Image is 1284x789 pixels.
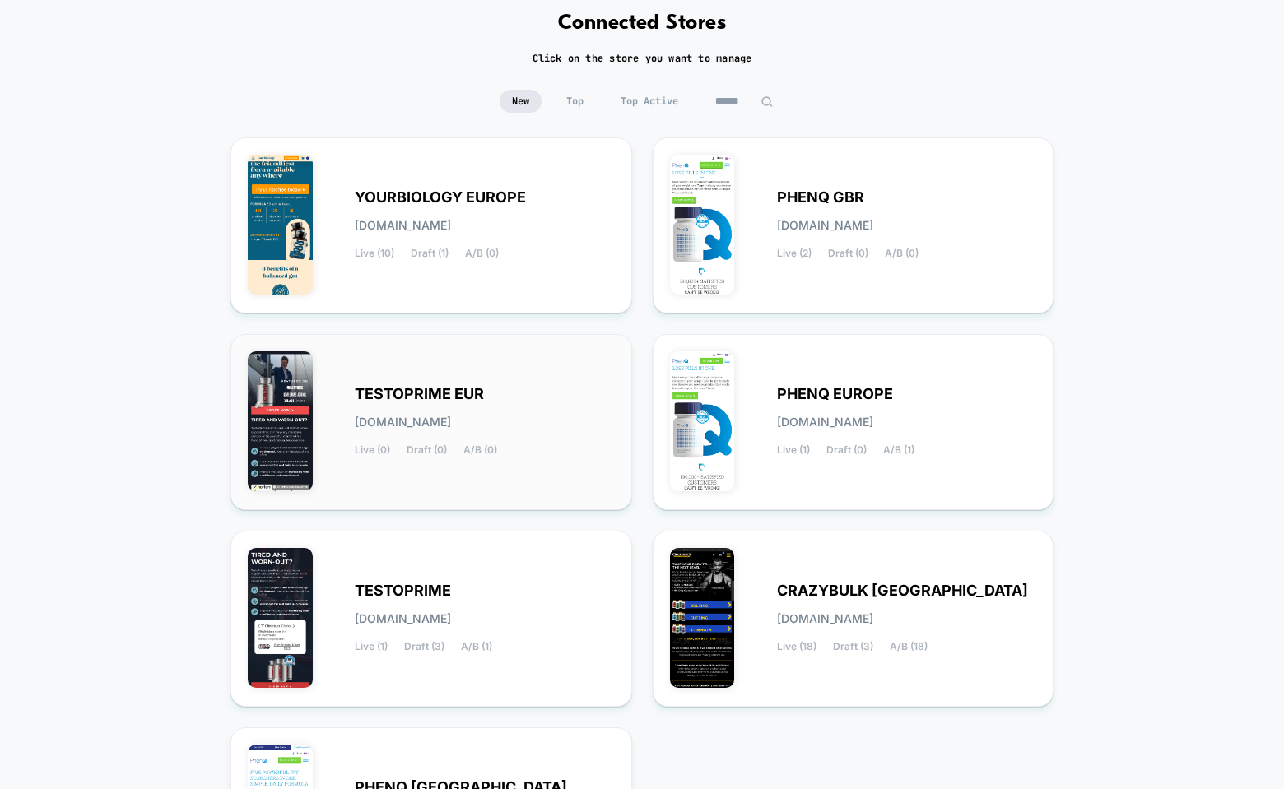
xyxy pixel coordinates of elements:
span: Live (0) [355,444,390,456]
span: Live (2) [777,248,812,259]
span: PHENQ EUROPE [777,388,893,400]
span: A/B (0) [885,248,919,259]
span: Draft (1) [411,248,449,259]
span: [DOMAIN_NAME] [355,613,451,624]
span: A/B (18) [890,641,928,652]
img: edit [761,95,773,108]
span: Live (1) [777,444,810,456]
span: A/B (1) [461,641,492,652]
span: Draft (0) [828,248,868,259]
img: PHENQ_GBR [670,155,735,295]
span: A/B (0) [463,444,497,456]
span: Live (10) [355,248,394,259]
img: TESTOPRIME [248,548,313,688]
span: [DOMAIN_NAME] [777,416,873,428]
img: YOURBIOLOGY_EUROPE [248,155,313,295]
span: Top Active [608,90,691,113]
span: Draft (0) [407,444,447,456]
span: TESTOPRIME [355,585,451,596]
span: Draft (0) [826,444,867,456]
span: TESTOPRIME EUR [355,388,484,400]
span: CRAZYBULK [GEOGRAPHIC_DATA] [777,585,1028,596]
span: A/B (1) [883,444,914,456]
h2: Click on the store you want to manage [533,52,752,65]
span: YOURBIOLOGY EUROPE [355,192,526,203]
img: CRAZYBULK_USA [670,548,735,688]
span: [DOMAIN_NAME] [777,220,873,231]
span: Top [554,90,596,113]
span: [DOMAIN_NAME] [355,416,451,428]
h1: Connected Stores [558,12,727,35]
span: A/B (0) [465,248,499,259]
img: TESTOPRIME_EUR [248,351,313,491]
span: Draft (3) [833,641,873,652]
span: New [500,90,542,113]
img: PHENQ_EUROPE [670,351,735,491]
span: [DOMAIN_NAME] [355,220,451,231]
span: Live (1) [355,641,388,652]
span: Live (18) [777,641,816,652]
span: PHENQ GBR [777,192,864,203]
span: Draft (3) [404,641,444,652]
span: [DOMAIN_NAME] [777,613,873,624]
